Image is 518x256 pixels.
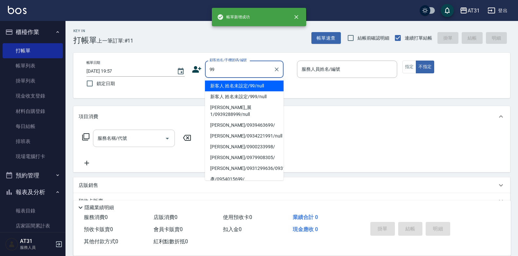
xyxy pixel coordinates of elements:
[3,119,63,134] a: 每日結帳
[205,131,284,141] li: [PERSON_NAME]/0934221991/null
[358,35,390,42] span: 結帳前確認明細
[293,214,318,220] span: 業績合計 0
[3,184,63,201] button: 報表及分析
[79,182,98,189] p: 店販銷售
[205,163,284,174] li: [PERSON_NAME]/0931299636/0931299636
[20,245,53,250] p: 服務人員
[154,238,188,245] span: 紅利點數折抵 0
[402,61,416,73] button: 指定
[205,152,284,163] li: [PERSON_NAME]/0979908305/
[154,226,183,232] span: 會員卡販賣 0
[3,73,63,88] a: 掛單列表
[205,102,284,120] li: [PERSON_NAME]_展1/0939288999/null
[223,226,242,232] span: 扣入金 0
[79,113,98,120] p: 項目消費
[97,80,115,87] span: 鎖定日期
[485,5,510,17] button: 登出
[3,58,63,73] a: 帳單列表
[441,4,454,17] button: save
[3,167,63,184] button: 預約管理
[311,32,341,44] button: 帳單速查
[217,14,250,20] span: 帳單新增成功
[468,7,480,15] div: AT31
[73,106,510,127] div: 項目消費
[154,214,177,220] span: 店販消費 0
[3,88,63,103] a: 現金收支登錄
[73,193,510,209] div: 預收卡販賣
[5,238,18,251] img: Person
[73,177,510,193] div: 店販銷售
[3,203,63,218] a: 報表目錄
[405,35,432,42] span: 連續打單結帳
[84,214,108,220] span: 服務消費 0
[223,214,252,220] span: 使用預收卡 0
[210,58,247,63] label: 顧客姓名/手機號碼/編號
[3,104,63,119] a: 材料自購登錄
[3,24,63,41] button: 櫃檯作業
[205,174,284,185] li: 彥/0954015699/
[20,238,53,245] h5: AT31
[73,36,97,45] h3: 打帳單
[162,133,173,144] button: Open
[205,141,284,152] li: [PERSON_NAME]/0900233998/
[3,43,63,58] a: 打帳單
[272,65,281,74] button: Clear
[8,6,27,14] img: Logo
[293,226,318,232] span: 現金應收 0
[205,91,284,102] li: 新客人 姓名未設定/999/null
[84,204,114,211] p: 隱藏業績明細
[205,120,284,131] li: [PERSON_NAME]/0939463699/
[457,4,482,17] button: AT31
[3,134,63,149] a: 排班表
[86,66,170,77] input: YYYY/MM/DD hh:mm
[3,218,63,233] a: 店家區間累計表
[416,61,434,73] button: 不指定
[79,198,103,205] p: 預收卡販賣
[3,149,63,164] a: 現場電腦打卡
[86,60,100,65] label: 帳單日期
[73,29,97,33] h2: Key In
[84,238,118,245] span: 其他付款方式 0
[84,226,113,232] span: 預收卡販賣 0
[97,37,134,45] span: 上一筆訂單:#11
[289,10,304,24] button: close
[173,64,189,79] button: Choose date, selected date is 2025-09-11
[205,81,284,91] li: 新客人 姓名未設定/99/null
